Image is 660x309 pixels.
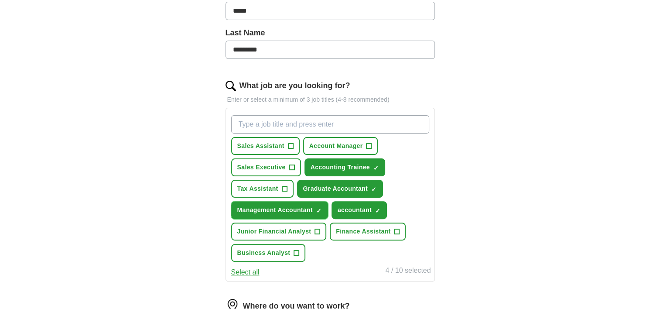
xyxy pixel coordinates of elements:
div: 4 / 10 selected [385,265,431,278]
button: Tax Assistant [231,180,294,198]
button: Finance Assistant [330,223,406,240]
p: Enter or select a minimum of 3 job titles (4-8 recommended) [226,95,435,104]
span: Management Accountant [237,206,313,215]
span: Sales Executive [237,163,286,172]
span: Tax Assistant [237,184,278,193]
span: Sales Assistant [237,141,284,151]
button: Accounting Trainee✓ [304,158,385,176]
span: Finance Assistant [336,227,390,236]
button: Junior Financial Analyst [231,223,327,240]
button: Select all [231,267,260,278]
span: accountant [338,206,372,215]
label: What job are you looking for? [239,80,350,92]
button: Account Manager [303,137,378,155]
span: Business Analyst [237,248,291,257]
span: Junior Financial Analyst [237,227,311,236]
span: Accounting Trainee [311,163,370,172]
label: Last Name [226,27,435,39]
button: Sales Executive [231,158,301,176]
span: ✓ [373,165,379,172]
button: accountant✓ [332,201,387,219]
input: Type a job title and press enter [231,115,429,134]
img: search.png [226,81,236,91]
span: Graduate Accountant [303,184,368,193]
button: Management Accountant✓ [231,201,328,219]
button: Business Analyst [231,244,306,262]
span: ✓ [316,207,321,214]
button: Graduate Accountant✓ [297,180,383,198]
span: ✓ [375,207,380,214]
span: ✓ [371,186,376,193]
button: Sales Assistant [231,137,300,155]
span: Account Manager [309,141,363,151]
